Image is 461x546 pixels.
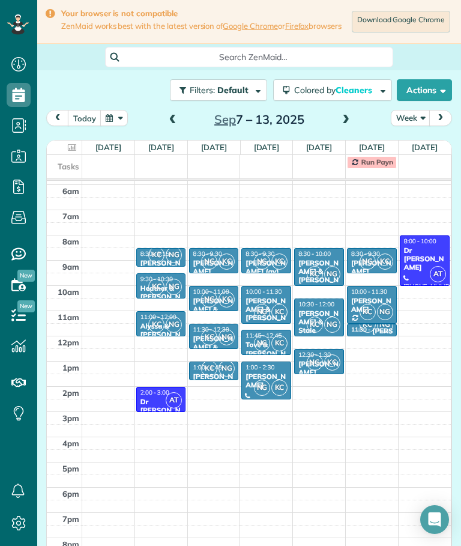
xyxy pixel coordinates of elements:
[254,335,270,351] span: NG
[223,21,278,31] a: Google Chrome
[271,304,288,320] span: KC
[324,317,340,333] span: NG
[140,259,182,276] div: [PERSON_NAME]
[46,110,69,126] button: prev
[377,253,393,270] span: KC
[62,489,79,499] span: 6pm
[62,388,79,398] span: 2pm
[58,338,79,347] span: 12pm
[246,332,282,339] span: 11:45 - 12:45
[58,287,79,297] span: 10am
[58,312,79,322] span: 11am
[246,288,282,296] span: 10:00 - 11:30
[420,505,449,534] div: Open Intercom Messenger
[217,85,249,96] span: Default
[166,247,182,263] span: NG
[361,157,400,166] span: Run Payroll
[254,142,280,152] a: [DATE]
[391,110,430,126] button: Week
[62,262,79,271] span: 9am
[271,253,288,270] span: KC
[17,270,35,282] span: New
[351,259,393,276] div: [PERSON_NAME]
[214,112,236,127] span: Sep
[62,186,79,196] span: 6am
[352,11,450,32] a: Download Google Chrome
[62,514,79,524] span: 7pm
[140,250,169,258] span: 8:30 - 9:15
[298,250,331,258] span: 8:30 - 10:00
[245,259,288,276] div: [PERSON_NAME] (qv)
[193,335,235,369] div: [PERSON_NAME] & [PERSON_NAME] (LV)
[271,335,288,351] span: KC
[166,317,182,333] span: NG
[324,354,340,371] span: KC
[254,380,270,396] span: NG
[190,85,215,96] span: Filters:
[245,297,288,332] div: [PERSON_NAME] & [PERSON_NAME]
[351,288,387,296] span: 10:00 - 11:30
[218,360,235,377] span: NG
[140,322,182,348] div: Alyssa & [PERSON_NAME]
[271,380,288,396] span: KC
[62,211,79,221] span: 7am
[245,372,288,390] div: [PERSON_NAME]
[140,389,169,396] span: 2:00 - 3:00
[193,372,235,390] div: [PERSON_NAME] (LV)
[377,304,393,320] span: NG
[17,300,35,312] span: New
[359,142,385,152] a: [DATE]
[166,279,182,295] span: NG
[170,79,267,101] button: Filters: Default
[351,297,393,314] div: [PERSON_NAME]
[140,313,176,321] span: 11:00 - 12:00
[218,253,235,270] span: KC
[166,392,182,408] span: AT
[218,329,235,345] span: NG
[193,297,235,332] div: [PERSON_NAME] & [PERSON_NAME] (LV)
[306,142,332,152] a: [DATE]
[430,266,446,282] span: AT
[377,317,393,333] span: NG
[148,142,174,152] a: [DATE]
[307,354,323,371] span: NG
[412,142,438,152] a: [DATE]
[324,266,340,282] span: NG
[285,21,309,31] a: Firefox
[62,464,79,473] span: 5pm
[273,79,392,101] button: Colored byCleaners
[307,317,323,333] span: KC
[298,351,331,359] span: 12:30 - 1:30
[140,284,182,310] div: Heather & [PERSON_NAME]
[140,398,182,423] div: Dr [PERSON_NAME]
[298,309,340,344] div: [PERSON_NAME] & Stale Bjordal
[360,317,376,333] span: KC
[61,8,342,19] strong: Your browser is not compatible
[351,250,380,258] span: 8:30 - 9:30
[360,253,376,270] span: NG
[62,363,79,372] span: 1pm
[61,21,342,31] span: ZenMaid works best with the latest version of or browsers
[403,246,446,272] div: Dr [PERSON_NAME]
[254,253,270,270] span: NG
[218,291,235,308] span: KC
[360,304,376,320] span: KC
[246,250,274,258] span: 8:30 - 9:30
[201,329,217,345] span: KC
[201,253,217,270] span: NG
[298,360,340,377] div: [PERSON_NAME]
[193,363,222,371] span: 1:00 - 1:45
[397,79,452,101] button: Actions
[193,250,222,258] span: 8:30 - 9:30
[201,142,227,152] a: [DATE]
[404,237,436,245] span: 8:00 - 10:00
[298,259,340,294] div: [PERSON_NAME] & [PERSON_NAME]
[193,288,229,296] span: 10:00 - 11:00
[298,300,334,308] span: 10:30 - 12:00
[246,363,274,371] span: 1:00 - 2:30
[429,110,452,126] button: next
[62,237,79,246] span: 8am
[148,279,164,295] span: KC
[254,304,270,320] span: NG
[201,291,217,308] span: NG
